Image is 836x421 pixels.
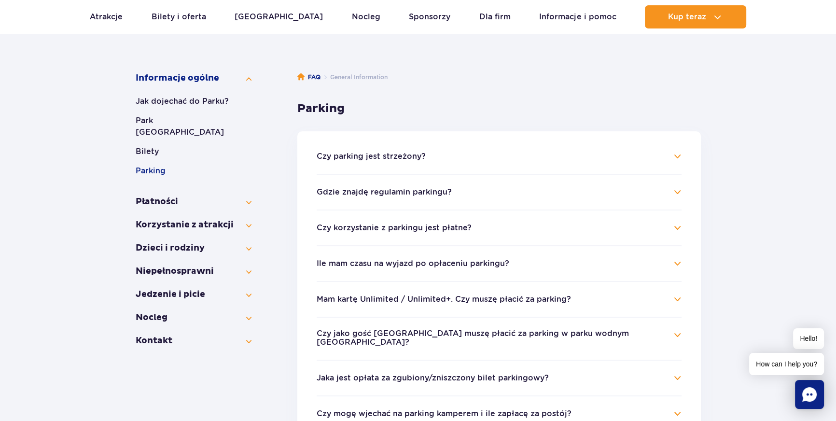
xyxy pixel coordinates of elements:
button: Gdzie znajdę regulamin parkingu? [317,188,452,196]
a: Sponsorzy [409,5,450,28]
button: Mam kartę Unlimited / Unlimited+. Czy muszę płacić za parking? [317,295,571,304]
button: Jak dojechać do Parku? [136,96,251,107]
a: Bilety i oferta [152,5,206,28]
button: Bilety [136,146,251,157]
button: Kontakt [136,335,251,347]
a: Informacje i pomoc [539,5,616,28]
a: Dla firm [479,5,511,28]
span: Kup teraz [668,13,706,21]
button: Nocleg [136,312,251,323]
button: Czy parking jest strzeżony? [317,152,426,161]
button: Parking [136,165,251,177]
button: Korzystanie z atrakcji [136,219,251,231]
button: Jedzenie i picie [136,289,251,300]
button: Informacje ogólne [136,72,251,84]
a: FAQ [297,72,320,82]
button: Dzieci i rodziny [136,242,251,254]
button: Czy korzystanie z parkingu jest płatne? [317,224,472,232]
li: General Information [320,72,388,82]
a: Atrakcje [90,5,123,28]
span: How can I help you? [749,353,824,375]
button: Czy mogę wjechać na parking kamperem i ile zapłacę za postój? [317,409,571,418]
button: Płatności [136,196,251,208]
h3: Parking [297,101,701,116]
span: Hello! [793,328,824,349]
button: Jaka jest opłata za zgubiony/zniszczony bilet parkingowy? [317,374,549,382]
a: Nocleg [352,5,380,28]
a: [GEOGRAPHIC_DATA] [235,5,323,28]
button: Ile mam czasu na wyjazd po opłaceniu parkingu? [317,259,509,268]
button: Kup teraz [645,5,746,28]
button: Park [GEOGRAPHIC_DATA] [136,115,251,138]
div: Chat [795,380,824,409]
button: Czy jako gość [GEOGRAPHIC_DATA] muszę płacić za parking w parku wodnym [GEOGRAPHIC_DATA]? [317,329,667,347]
button: Niepełno­sprawni [136,266,251,277]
